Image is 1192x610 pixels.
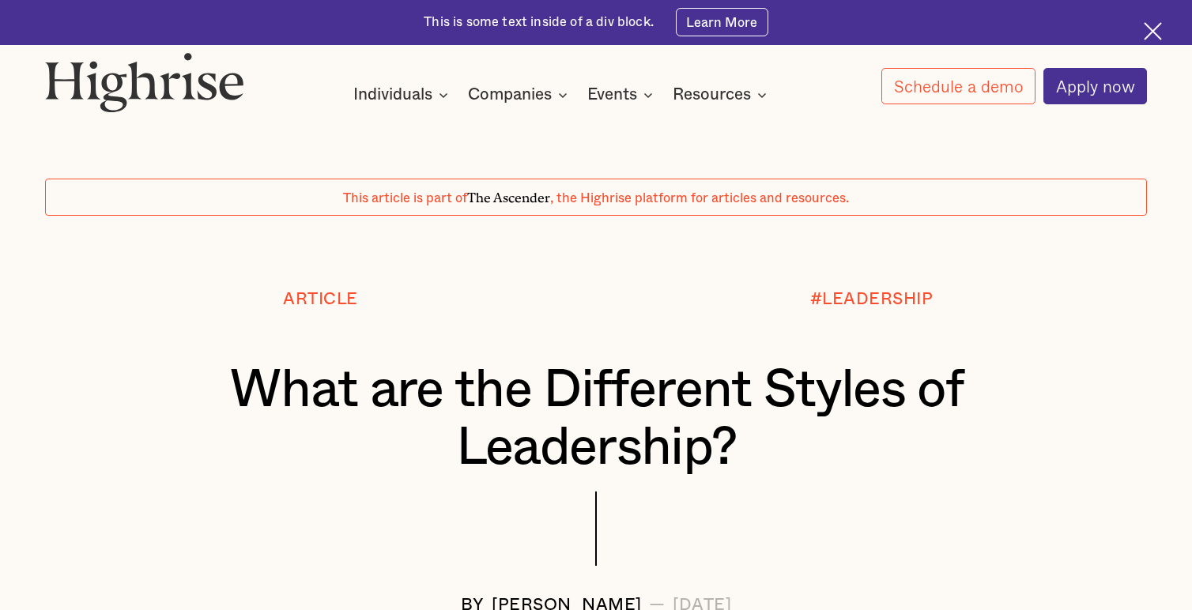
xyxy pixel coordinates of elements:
[45,52,244,112] img: Highrise logo
[1043,68,1148,104] a: Apply now
[676,8,768,36] a: Learn More
[353,85,453,104] div: Individuals
[673,85,751,104] div: Resources
[468,85,552,104] div: Companies
[587,85,658,104] div: Events
[353,85,432,104] div: Individuals
[467,187,550,203] span: The Ascender
[1144,22,1162,40] img: Cross icon
[468,85,572,104] div: Companies
[881,68,1036,104] a: Schedule a demo
[424,13,654,31] div: This is some text inside of a div block.
[283,290,358,308] div: Article
[550,192,849,205] span: , the Highrise platform for articles and resources.
[587,85,637,104] div: Events
[673,85,771,104] div: Resources
[343,192,467,205] span: This article is part of
[91,361,1102,478] h1: What are the Different Styles of Leadership?
[810,290,934,308] div: #LEADERSHIP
